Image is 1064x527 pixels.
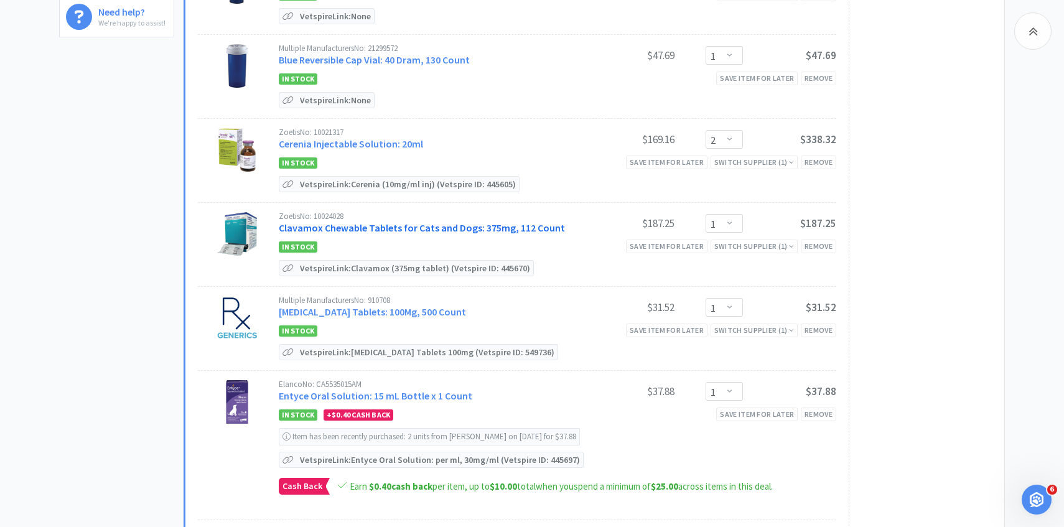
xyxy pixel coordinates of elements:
span: In Stock [279,409,317,421]
div: Item has been recently purchased: 2 units from [PERSON_NAME] on [DATE] for $37.88 [279,428,580,445]
img: ef28a095c8c64fdd8b1df0082e305ff7_456585.jpeg [215,212,259,256]
a: [MEDICAL_DATA] Tablets: 100Mg, 500 Count [279,305,466,318]
div: + Cash Back [324,409,393,421]
span: $47.69 [806,49,836,62]
div: Remove [801,156,836,169]
img: 55361e86bb714a02bb532598ccc01019_502556.jpeg [215,128,259,172]
span: $0.40 [369,480,391,492]
span: $338.32 [800,133,836,146]
img: 39693cedf30b41138d874473d58ec954_388835.jpeg [215,44,259,88]
span: $37.88 [806,385,836,398]
div: Elanco No: CA5535015AM [279,380,581,388]
div: Remove [801,324,836,337]
span: Earn per item, up to total [350,480,536,492]
p: We're happy to assist! [98,17,166,29]
div: Save item for later [716,408,798,421]
span: $10.00 [490,480,517,492]
span: $0.40 [332,410,350,419]
div: Zoetis No: 10021317 [279,128,581,136]
div: Save item for later [626,156,707,169]
div: $187.25 [581,216,674,231]
div: $47.69 [581,48,674,63]
img: faa101c9f370443abca5d3d7cf17553e_208794.jpeg [215,380,259,424]
div: Switch Supplier ( 1 ) [714,324,794,336]
p: Vetspire Link: Cerenia (10mg/ml inj) (Vetspire ID: 445605) [297,177,519,192]
p: Vetspire Link: None [297,93,374,108]
span: $25.00 [651,480,678,492]
span: 6 [1047,485,1057,495]
div: $31.52 [581,300,674,315]
div: Switch Supplier ( 1 ) [714,156,794,168]
p: Vetspire Link: Entyce Oral Solution: per ml, 30mg/ml (Vetspire ID: 445697) [297,452,583,467]
h6: Need help? [98,4,166,17]
strong: cash back [369,480,432,492]
span: when you spend a minimum of across items in this deal. [536,480,773,492]
div: Switch Supplier ( 1 ) [714,240,794,252]
span: $187.25 [800,217,836,230]
a: Cerenia Injectable Solution: 20ml [279,138,423,150]
p: Vetspire Link: Clavamox (375mg tablet) (Vetspire ID: 445670) [297,261,533,276]
span: In Stock [279,325,317,337]
div: $169.16 [581,132,674,147]
div: Remove [801,72,836,85]
span: In Stock [279,241,317,253]
div: Multiple Manufacturers No: 910708 [279,296,581,304]
span: Cash Back [279,478,325,494]
div: Remove [801,240,836,253]
p: Vetspire Link: [MEDICAL_DATA] Tablets 100mg (Vetspire ID: 549736) [297,345,558,360]
div: Save item for later [716,72,798,85]
span: In Stock [279,157,317,169]
div: Multiple Manufacturers No: 21299572 [279,44,581,52]
div: Save item for later [626,324,707,337]
span: $31.52 [806,301,836,314]
a: Blue Reversible Cap Vial: 40 Dram, 130 Count [279,54,470,66]
span: In Stock [279,73,317,85]
a: Clavamox Chewable Tablets for Cats and Dogs: 375mg, 112 Count [279,222,565,234]
div: Save item for later [626,240,707,253]
img: dc0bd828aa6b4efb9f944dba96505fdd_745173.jpeg [215,296,259,340]
iframe: Intercom live chat [1022,485,1052,515]
div: $37.88 [581,384,674,399]
div: Remove [801,408,836,421]
p: Vetspire Link: None [297,9,374,24]
a: Entyce Oral Solution: 15 mL Bottle x 1 Count [279,389,472,402]
div: Zoetis No: 10024028 [279,212,581,220]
